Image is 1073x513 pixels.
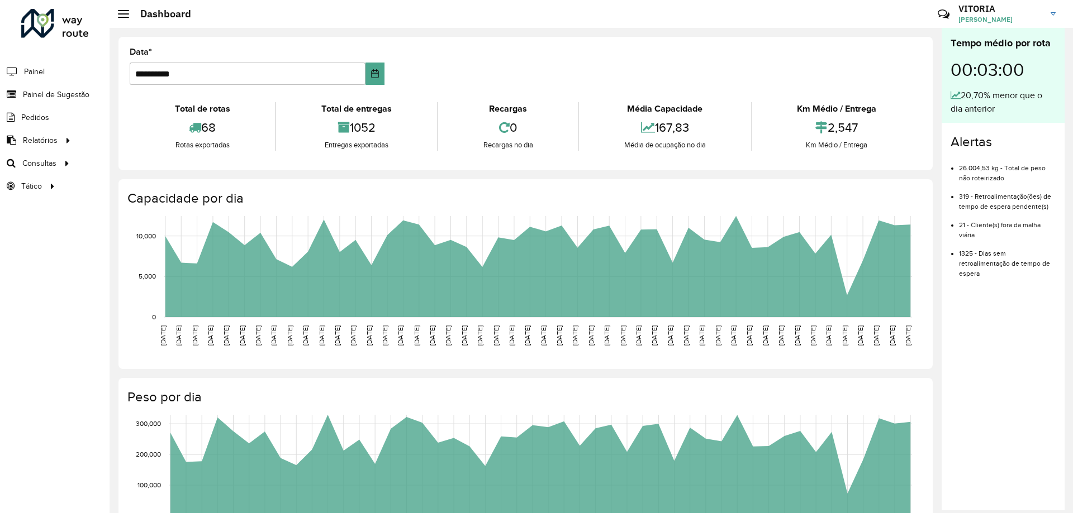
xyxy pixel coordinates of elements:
[279,102,434,116] div: Total de entregas
[22,157,56,169] span: Consultas
[524,325,531,346] text: [DATE]
[254,325,262,346] text: [DATE]
[279,116,434,140] div: 1052
[130,45,152,59] label: Data
[951,134,1056,150] h4: Alertas
[137,481,161,488] text: 100,000
[809,325,816,346] text: [DATE]
[334,325,341,346] text: [DATE]
[21,180,42,192] span: Tático
[603,325,610,346] text: [DATE]
[136,450,161,458] text: 200,000
[582,116,748,140] div: 167,83
[755,116,919,140] div: 2,547
[381,325,388,346] text: [DATE]
[755,140,919,151] div: Km Médio / Entrega
[23,89,89,100] span: Painel de Sugestão
[365,63,385,85] button: Choose Date
[444,325,452,346] text: [DATE]
[132,140,272,151] div: Rotas exportadas
[279,140,434,151] div: Entregas exportadas
[571,325,578,346] text: [DATE]
[129,8,191,20] h2: Dashboard
[951,51,1056,89] div: 00:03:00
[139,272,156,280] text: 5,000
[959,240,1056,279] li: 1325 - Dias sem retroalimentação de tempo de espera
[24,66,45,78] span: Painel
[794,325,801,346] text: [DATE]
[127,389,922,405] h4: Peso por dia
[136,232,156,239] text: 10,000
[207,325,214,346] text: [DATE]
[540,325,547,346] text: [DATE]
[682,325,690,346] text: [DATE]
[582,102,748,116] div: Média Capacidade
[698,325,705,346] text: [DATE]
[441,140,575,151] div: Recargas no dia
[635,325,642,346] text: [DATE]
[651,325,658,346] text: [DATE]
[132,116,272,140] div: 68
[587,325,595,346] text: [DATE]
[21,112,49,123] span: Pedidos
[239,325,246,346] text: [DATE]
[441,102,575,116] div: Recargas
[951,36,1056,51] div: Tempo médio por rota
[460,325,468,346] text: [DATE]
[191,325,198,346] text: [DATE]
[762,325,769,346] text: [DATE]
[175,325,182,346] text: [DATE]
[159,325,167,346] text: [DATE]
[777,325,785,346] text: [DATE]
[476,325,483,346] text: [DATE]
[397,325,404,346] text: [DATE]
[619,325,626,346] text: [DATE]
[959,212,1056,240] li: 21 - Cliente(s) fora da malha viária
[349,325,357,346] text: [DATE]
[667,325,674,346] text: [DATE]
[365,325,373,346] text: [DATE]
[413,325,420,346] text: [DATE]
[152,313,156,320] text: 0
[492,325,500,346] text: [DATE]
[958,3,1042,14] h3: VITORIA
[857,325,864,346] text: [DATE]
[889,325,896,346] text: [DATE]
[508,325,515,346] text: [DATE]
[582,140,748,151] div: Média de ocupação no dia
[825,325,832,346] text: [DATE]
[127,190,922,207] h4: Capacidade por dia
[904,325,911,346] text: [DATE]
[556,325,563,346] text: [DATE]
[746,325,753,346] text: [DATE]
[132,102,272,116] div: Total de rotas
[136,420,161,427] text: 300,000
[441,116,575,140] div: 0
[959,155,1056,183] li: 26.004,53 kg - Total de peso não roteirizado
[932,2,956,26] a: Contato Rápido
[714,325,721,346] text: [DATE]
[959,183,1056,212] li: 319 - Retroalimentação(ões) de tempo de espera pendente(s)
[302,325,309,346] text: [DATE]
[429,325,436,346] text: [DATE]
[958,15,1042,25] span: [PERSON_NAME]
[951,89,1056,116] div: 20,70% menor que o dia anterior
[270,325,277,346] text: [DATE]
[23,135,58,146] span: Relatórios
[222,325,230,346] text: [DATE]
[755,102,919,116] div: Km Médio / Entrega
[286,325,293,346] text: [DATE]
[730,325,737,346] text: [DATE]
[841,325,848,346] text: [DATE]
[318,325,325,346] text: [DATE]
[872,325,880,346] text: [DATE]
